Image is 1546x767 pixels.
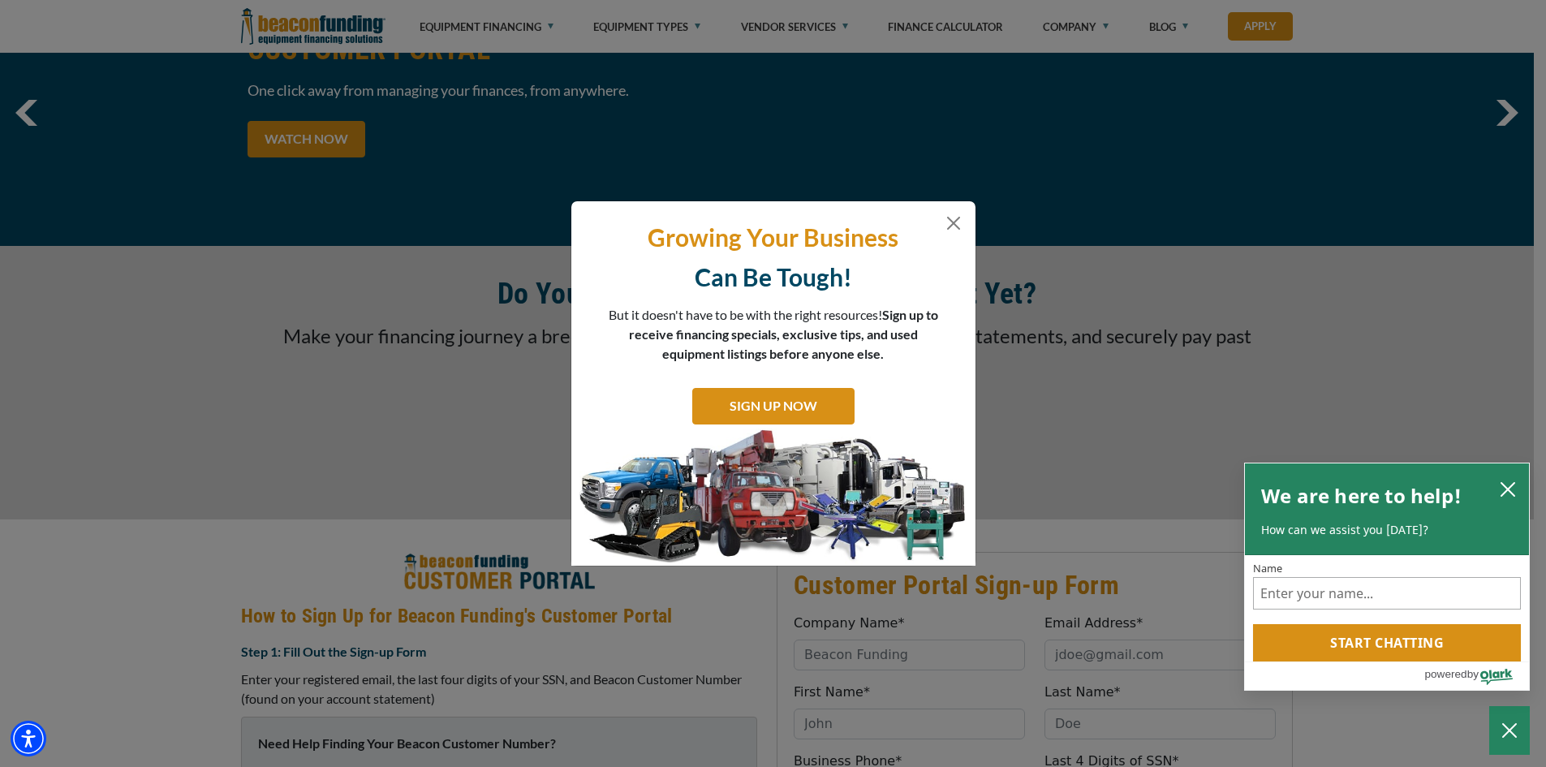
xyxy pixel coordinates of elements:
label: Name [1253,563,1521,574]
p: Can Be Tough! [584,261,963,293]
img: subscribe-modal.jpg [571,429,975,567]
p: Growing Your Business [584,222,963,253]
p: How can we assist you [DATE]? [1261,522,1513,538]
a: SIGN UP NOW [692,388,855,424]
span: Sign up to receive financing specials, exclusive tips, and used equipment listings before anyone ... [629,307,938,361]
span: by [1467,664,1479,684]
button: Close Chatbox [1489,706,1530,755]
div: Accessibility Menu [11,721,46,756]
input: Name [1253,577,1521,610]
a: Powered by Olark [1424,662,1529,690]
p: But it doesn't have to be with the right resources! [608,305,939,364]
h2: We are here to help! [1261,480,1462,512]
button: close chatbox [1495,477,1521,500]
button: Close [944,213,963,233]
div: olark chatbox [1244,463,1530,692]
button: Start chatting [1253,624,1521,661]
span: powered [1424,664,1466,684]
